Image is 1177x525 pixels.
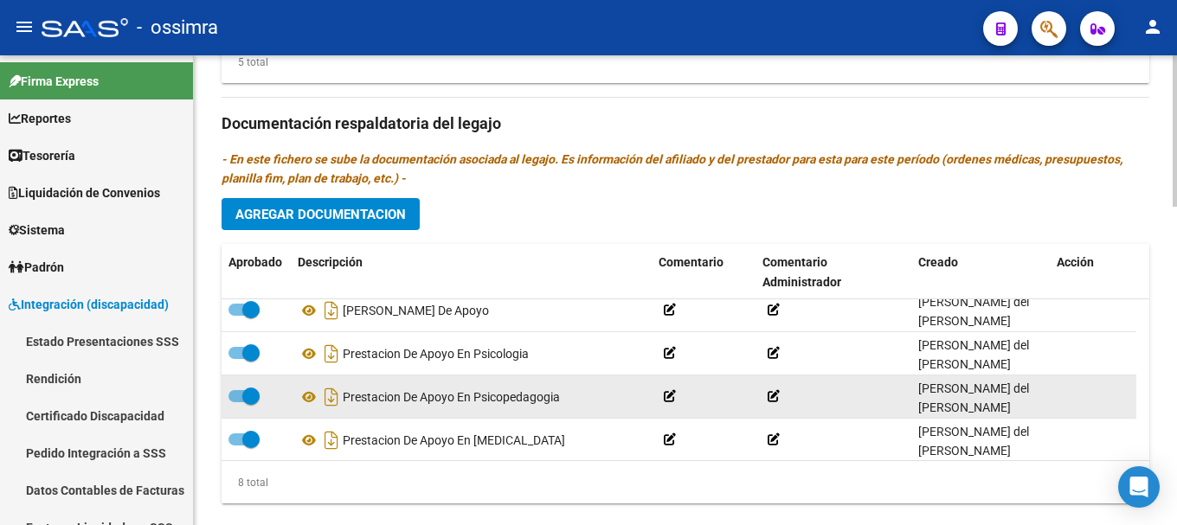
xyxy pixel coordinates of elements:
[1050,244,1136,301] datatable-header-cell: Acción
[222,473,268,492] div: 8 total
[652,244,756,301] datatable-header-cell: Comentario
[9,72,99,91] span: Firma Express
[9,221,65,240] span: Sistema
[235,207,406,222] span: Agregar Documentacion
[9,146,75,165] span: Tesorería
[222,244,291,301] datatable-header-cell: Aprobado
[918,425,1029,458] span: [PERSON_NAME] del [PERSON_NAME]
[320,340,343,368] i: Descargar documento
[298,340,645,368] div: Prestacion De Apoyo En Psicologia
[228,255,282,269] span: Aprobado
[222,112,1149,136] h3: Documentación respaldatoria del legajo
[9,109,71,128] span: Reportes
[320,383,343,411] i: Descargar documento
[222,198,420,230] button: Agregar Documentacion
[298,255,363,269] span: Descripción
[137,9,218,47] span: - ossimra
[762,255,841,289] span: Comentario Administrador
[9,258,64,277] span: Padrón
[911,244,1050,301] datatable-header-cell: Creado
[298,426,645,454] div: Prestacion De Apoyo En [MEDICAL_DATA]
[298,297,645,324] div: [PERSON_NAME] De Apoyo
[320,297,343,324] i: Descargar documento
[291,244,652,301] datatable-header-cell: Descripción
[9,295,169,314] span: Integración (discapacidad)
[756,244,911,301] datatable-header-cell: Comentario Administrador
[9,183,160,202] span: Liquidación de Convenios
[298,383,645,411] div: Prestacion De Apoyo En Psicopedagogia
[222,152,1122,185] i: - En este fichero se sube la documentación asociada al legajo. Es información del afiliado y del ...
[320,426,343,454] i: Descargar documento
[659,255,724,269] span: Comentario
[918,338,1029,372] span: [PERSON_NAME] del [PERSON_NAME]
[222,53,268,72] div: 5 total
[918,381,1029,415] span: [PERSON_NAME] del [PERSON_NAME]
[918,255,958,269] span: Creado
[1118,466,1160,508] div: Open Intercom Messenger
[1142,16,1163,37] mat-icon: person
[14,16,35,37] mat-icon: menu
[1057,255,1094,269] span: Acción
